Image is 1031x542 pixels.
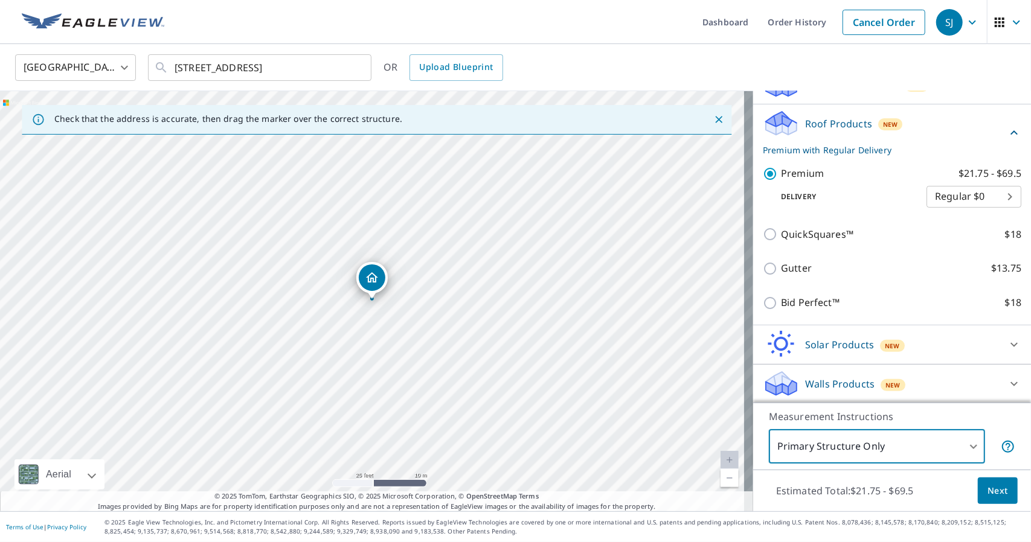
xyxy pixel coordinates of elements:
div: Aerial [14,459,104,489]
p: Solar Products [805,337,874,352]
p: Delivery [763,191,927,202]
span: New [885,380,901,390]
p: Walls Products [805,377,875,391]
p: Bid Perfect™ [781,295,840,310]
p: $13.75 [991,261,1021,276]
span: © 2025 TomTom, Earthstar Geographics SIO, © 2025 Microsoft Corporation, © [214,491,539,502]
div: Dropped pin, building 1, Residential property, 283 Cedar Cliff Rd Richmond, IN 47374 [356,262,388,299]
div: SJ [936,9,963,36]
button: Close [711,112,727,127]
a: Upload Blueprint [410,54,503,81]
div: Regular $0 [927,180,1021,214]
a: Privacy Policy [47,523,86,531]
p: Check that the address is accurate, then drag the marker over the correct structure. [54,113,402,124]
div: Solar ProductsNew [763,330,1021,359]
p: © 2025 Eagle View Technologies, Inc. and Pictometry International Corp. All Rights Reserved. Repo... [104,518,1025,536]
span: Next [988,483,1008,499]
p: Premium with Regular Delivery [763,144,1007,156]
p: Gutter [781,261,812,276]
p: $18 [1005,227,1021,242]
span: Upload Blueprint [419,60,493,75]
p: Premium [781,166,824,181]
div: Aerial [42,459,75,489]
p: QuickSquares™ [781,227,853,242]
a: Current Level 20, Zoom Out [721,469,739,487]
a: Current Level 20, Zoom In Disabled [721,451,739,469]
p: $18 [1005,295,1021,310]
p: Estimated Total: $21.75 - $69.5 [766,477,923,504]
div: Primary Structure Only [769,430,985,464]
p: $21.75 - $69.5 [959,166,1021,181]
a: OpenStreetMap [466,491,517,500]
p: Measurement Instructions [769,409,1015,424]
div: OR [384,54,503,81]
input: Search by address or latitude-longitude [175,51,347,84]
div: Roof ProductsNewPremium with Regular Delivery [763,109,1021,156]
div: Walls ProductsNew [763,369,1021,398]
span: New [885,341,900,351]
a: Terms of Use [6,523,43,531]
span: Your report will include only the primary structure on the property. For example, a detached gara... [1001,439,1015,454]
div: [GEOGRAPHIC_DATA] [15,51,136,84]
p: | [6,523,86,531]
button: Next [978,477,1018,505]
a: Cancel Order [843,10,925,35]
img: EV Logo [22,13,164,31]
a: Terms [519,491,539,500]
p: Roof Products [805,116,872,131]
span: New [883,120,898,129]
